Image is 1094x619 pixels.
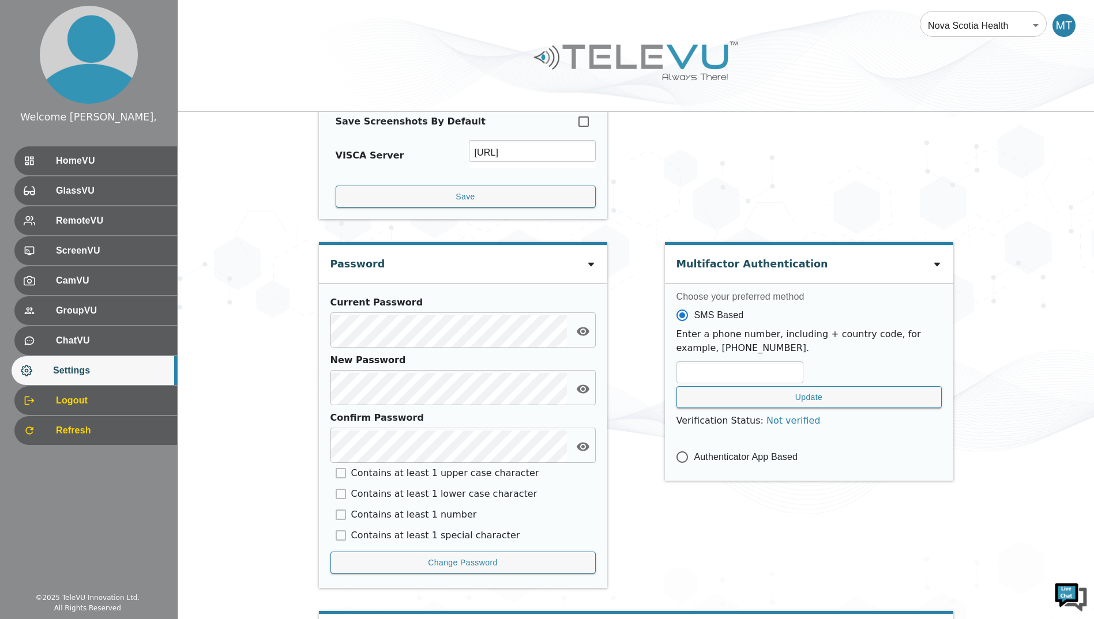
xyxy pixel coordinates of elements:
[54,603,121,613] div: All Rights Reserved
[676,386,942,409] button: Update
[60,61,194,76] div: Chat with us now
[1052,14,1076,37] div: MT
[14,326,177,355] div: ChatVU
[14,296,177,325] div: GroupVU
[1054,579,1088,613] img: Chat Widget
[351,466,539,480] p: Contains at least 1 upper case character
[351,487,537,501] p: Contains at least 1 lower case character
[14,236,177,265] div: ScreenVU
[14,386,177,415] div: Logout
[56,424,168,437] span: Refresh
[20,110,157,124] div: Welcome [PERSON_NAME],
[14,416,177,445] div: Refresh
[920,9,1047,41] div: Nova Scotia Health
[330,245,385,277] div: Password
[676,327,942,355] p: Enter a phone number, including + country code, for example, [PHONE_NUMBER].
[56,394,168,407] span: Logout
[336,149,404,163] div: VISCA Server
[572,320,595,343] button: toggle password visibility
[20,54,48,82] img: d_736959983_company_1615157101543_736959983
[694,308,744,322] span: SMS Based
[330,411,590,425] div: Confirm Password
[676,245,828,277] div: Multifactor Authentication
[53,364,168,378] span: Settings
[351,529,520,542] p: Contains at least 1 special character
[766,415,821,426] span: Not verified
[56,274,168,288] span: CamVU
[40,6,138,104] img: profile.png
[572,435,595,458] button: toggle password visibility
[330,353,590,367] div: New Password
[336,186,596,208] button: Save
[14,176,177,205] div: GlassVU
[56,184,168,198] span: GlassVU
[56,304,168,318] span: GroupVU
[56,244,168,258] span: ScreenVU
[56,214,168,228] span: RemoteVU
[676,290,942,303] label: Choose your preferred method
[189,6,217,33] div: Minimize live chat window
[336,115,486,129] div: Save Screenshots By Default
[694,450,798,464] span: Authenticator App Based
[532,37,740,85] img: Logo
[330,296,590,309] div: Current Password
[35,592,140,603] div: © 2025 TeleVU Innovation Ltd.
[56,154,168,168] span: HomeVU
[330,552,596,574] button: Change Password
[67,145,159,262] span: We're online!
[14,206,177,235] div: RemoteVU
[14,266,177,295] div: CamVU
[12,356,177,385] div: Settings
[14,146,177,175] div: HomeVU
[676,414,942,428] p: Verification Status :
[6,315,220,355] textarea: Type your message and hit 'Enter'
[351,508,477,522] p: Contains at least 1 number
[56,334,168,348] span: ChatVU
[572,378,595,401] button: toggle password visibility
